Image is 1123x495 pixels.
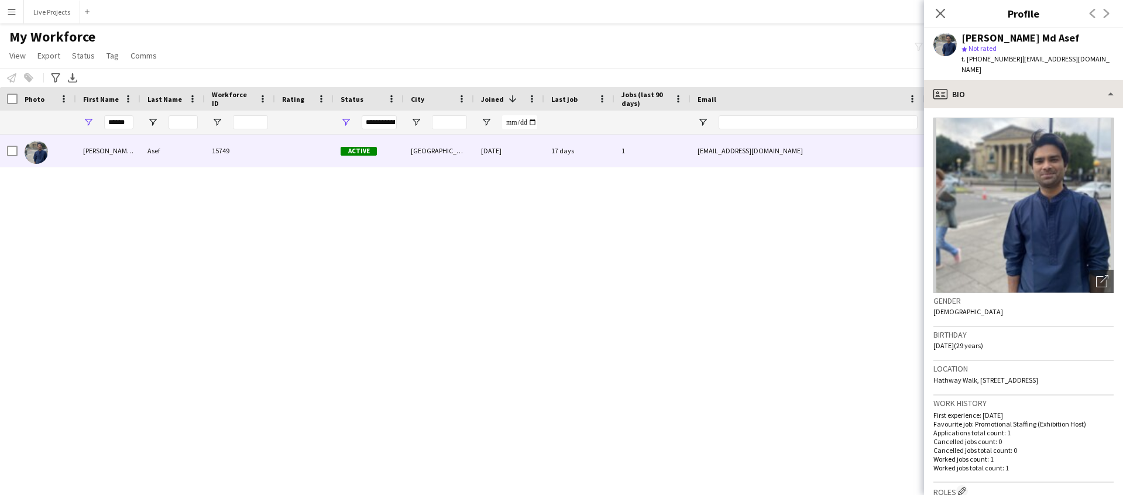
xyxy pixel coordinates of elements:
[9,50,26,61] span: View
[212,90,254,108] span: Workforce ID
[481,117,492,128] button: Open Filter Menu
[404,135,474,167] div: [GEOGRAPHIC_DATA]
[25,140,48,164] img: Tanvir Md Asef
[933,463,1114,472] p: Worked jobs total count: 1
[933,118,1114,293] img: Crew avatar or photo
[341,117,351,128] button: Open Filter Menu
[147,117,158,128] button: Open Filter Menu
[104,115,133,129] input: First Name Filter Input
[126,48,162,63] a: Comms
[72,50,95,61] span: Status
[933,363,1114,374] h3: Location
[76,135,140,167] div: [PERSON_NAME] Md
[212,117,222,128] button: Open Filter Menu
[933,307,1003,316] span: [DEMOGRAPHIC_DATA]
[83,117,94,128] button: Open Filter Menu
[933,295,1114,306] h3: Gender
[140,135,205,167] div: Asef
[25,95,44,104] span: Photo
[33,48,65,63] a: Export
[719,115,918,129] input: Email Filter Input
[933,437,1114,446] p: Cancelled jobs count: 0
[233,115,268,129] input: Workforce ID Filter Input
[66,71,80,85] app-action-btn: Export XLSX
[933,398,1114,408] h3: Work history
[474,135,544,167] div: [DATE]
[102,48,123,63] a: Tag
[961,54,1022,63] span: t. [PHONE_NUMBER]
[933,428,1114,437] p: Applications total count: 1
[924,80,1123,108] div: Bio
[147,95,182,104] span: Last Name
[107,50,119,61] span: Tag
[933,329,1114,340] h3: Birthday
[1090,270,1114,293] div: Open photos pop-in
[933,376,1038,384] span: Hathway Walk, [STREET_ADDRESS]
[341,147,377,156] span: Active
[67,48,99,63] a: Status
[924,6,1123,21] h3: Profile
[24,1,80,23] button: Live Projects
[698,117,708,128] button: Open Filter Menu
[551,95,578,104] span: Last job
[9,28,95,46] span: My Workforce
[961,54,1110,74] span: | [EMAIL_ADDRESS][DOMAIN_NAME]
[49,71,63,85] app-action-btn: Advanced filters
[933,411,1114,420] p: First experience: [DATE]
[933,341,983,350] span: [DATE] (29 years)
[169,115,198,129] input: Last Name Filter Input
[502,115,537,129] input: Joined Filter Input
[341,95,363,104] span: Status
[282,95,304,104] span: Rating
[130,50,157,61] span: Comms
[933,420,1114,428] p: Favourite job: Promotional Staffing (Exhibition Host)
[933,455,1114,463] p: Worked jobs count: 1
[83,95,119,104] span: First Name
[933,446,1114,455] p: Cancelled jobs total count: 0
[481,95,504,104] span: Joined
[432,115,467,129] input: City Filter Input
[961,33,1079,43] div: [PERSON_NAME] Md Asef
[37,50,60,61] span: Export
[5,48,30,63] a: View
[698,95,716,104] span: Email
[544,135,614,167] div: 17 days
[691,135,925,167] div: [EMAIL_ADDRESS][DOMAIN_NAME]
[411,117,421,128] button: Open Filter Menu
[621,90,669,108] span: Jobs (last 90 days)
[205,135,275,167] div: 15749
[614,135,691,167] div: 1
[411,95,424,104] span: City
[969,44,997,53] span: Not rated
